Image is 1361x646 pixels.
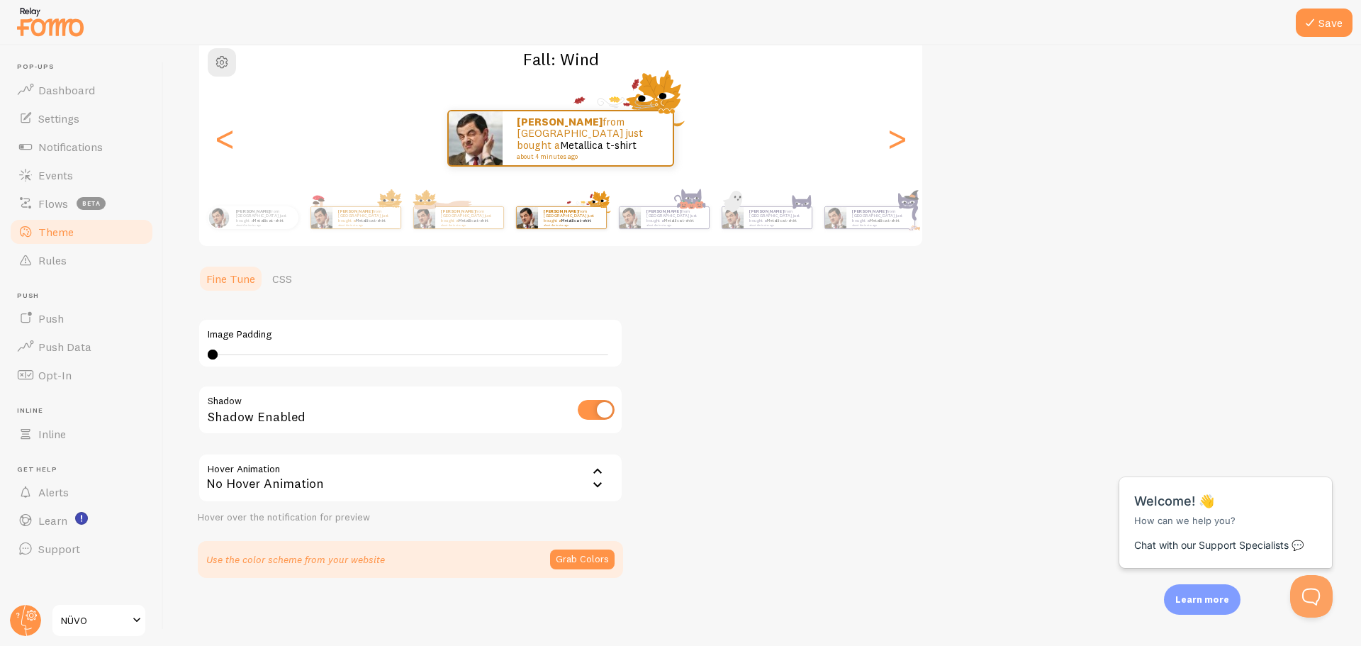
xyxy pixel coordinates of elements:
span: Learn [38,513,67,528]
p: from [GEOGRAPHIC_DATA] just bought a [852,208,909,226]
a: Flows beta [9,189,155,218]
img: Fomo [208,207,229,228]
span: Events [38,168,73,182]
strong: [PERSON_NAME] [544,208,578,214]
span: NÜVO [61,612,128,629]
iframe: Help Scout Beacon - Messages and Notifications [1112,442,1340,575]
img: fomo-relay-logo-orange.svg [15,4,86,40]
a: Fine Tune [198,264,264,293]
p: from [GEOGRAPHIC_DATA] just bought a [646,208,703,226]
h2: Fall: Wind [199,48,922,70]
small: about 4 minutes ago [441,223,496,226]
a: Metallica t-shirt [663,218,694,223]
a: Notifications [9,133,155,161]
a: Events [9,161,155,189]
span: Push Data [38,340,91,354]
label: Image Padding [208,328,613,341]
p: from [GEOGRAPHIC_DATA] just bought a [236,208,293,226]
div: Learn more [1164,584,1240,615]
img: Fomo [449,111,503,165]
div: Hover over the notification for preview [198,511,623,524]
img: Fomo [413,207,435,228]
strong: [PERSON_NAME] [646,208,680,214]
a: Push [9,304,155,333]
p: from [GEOGRAPHIC_DATA] just bought a [544,208,600,226]
span: beta [77,197,106,210]
span: Get Help [17,465,155,474]
a: Metallica t-shirt [869,218,900,223]
p: from [GEOGRAPHIC_DATA] just bought a [517,116,659,160]
a: Alerts [9,478,155,506]
img: Fomo [824,207,846,228]
small: about 4 minutes ago [646,223,702,226]
a: Opt-In [9,361,155,389]
img: Fomo [516,207,537,228]
div: Shadow Enabled [198,385,623,437]
img: Fomo [619,207,640,228]
span: Opt-In [38,368,72,382]
small: about 4 minutes ago [544,223,599,226]
a: NÜVO [51,603,147,637]
span: Flows [38,196,68,211]
a: Theme [9,218,155,246]
a: Support [9,535,155,563]
span: Settings [38,111,79,126]
img: Fomo [722,207,743,228]
a: Metallica t-shirt [561,218,591,223]
a: Metallica t-shirt [355,218,386,223]
p: from [GEOGRAPHIC_DATA] just bought a [749,208,806,226]
a: Metallica t-shirt [560,138,637,152]
span: Notifications [38,140,103,154]
small: about 4 minutes ago [749,223,805,226]
span: Pop-ups [17,62,155,72]
strong: [PERSON_NAME] [236,208,270,214]
p: Use the color scheme from your website [206,552,385,567]
a: Metallica t-shirt [458,218,488,223]
p: Learn more [1175,593,1229,606]
small: about 4 minutes ago [517,153,654,160]
a: Settings [9,104,155,133]
a: Push Data [9,333,155,361]
a: Metallica t-shirt [766,218,797,223]
span: Dashboard [38,83,95,97]
a: Metallica t-shirt [253,218,284,223]
div: No Hover Animation [198,453,623,503]
button: Grab Colors [550,550,615,569]
span: Rules [38,253,67,267]
strong: [PERSON_NAME] [852,208,886,214]
a: CSS [264,264,301,293]
span: Alerts [38,485,69,499]
a: Dashboard [9,76,155,104]
strong: [PERSON_NAME] [338,208,372,214]
div: Next slide [888,87,905,189]
small: about 4 minutes ago [236,223,291,226]
span: Inline [38,427,66,441]
a: Inline [9,420,155,448]
p: from [GEOGRAPHIC_DATA] just bought a [441,208,498,226]
img: Fomo [310,207,332,228]
strong: [PERSON_NAME] [749,208,783,214]
span: Push [17,291,155,301]
iframe: Help Scout Beacon - Open [1290,575,1333,618]
strong: [PERSON_NAME] [441,208,475,214]
small: about 4 minutes ago [852,223,907,226]
span: Inline [17,406,155,416]
small: about 4 minutes ago [338,223,393,226]
span: Push [38,311,64,325]
p: from [GEOGRAPHIC_DATA] just bought a [338,208,395,226]
span: Theme [38,225,74,239]
svg: <p>Watch New Feature Tutorials!</p> [75,512,88,525]
a: Rules [9,246,155,274]
a: Learn [9,506,155,535]
strong: [PERSON_NAME] [517,115,603,128]
div: Previous slide [216,87,233,189]
span: Support [38,542,80,556]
